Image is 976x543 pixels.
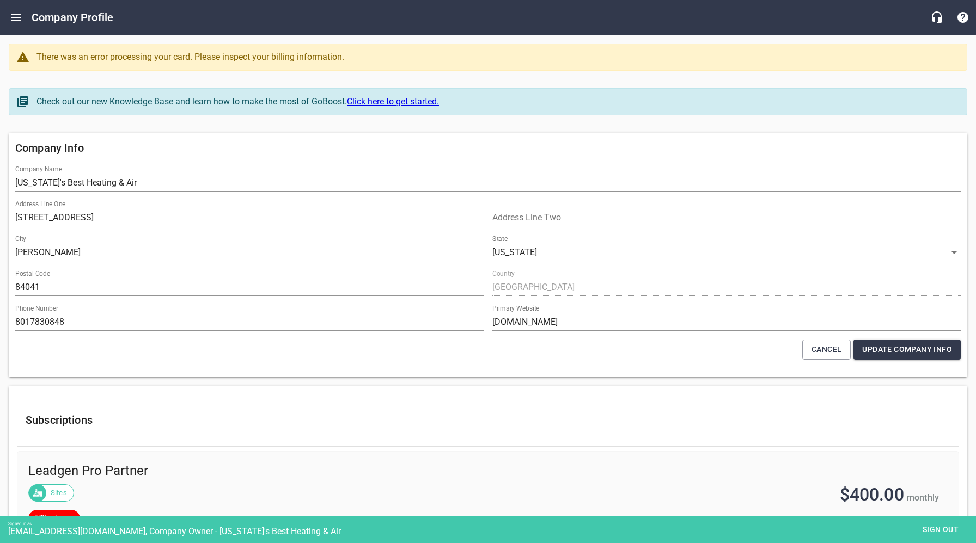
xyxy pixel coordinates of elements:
label: Address Line One [15,201,65,208]
button: Open drawer [3,4,29,30]
span: monthly [907,492,939,503]
div: Sites [28,484,74,502]
label: Postal Code [15,271,50,277]
label: Phone Number [15,306,58,312]
button: Update Company Info [853,340,961,360]
button: Cancel [802,340,851,360]
a: Billing Issue [28,510,80,527]
span: $400.00 [840,484,904,505]
label: City [15,236,26,243]
button: Support Portal [950,4,976,30]
span: Sign out [918,523,963,536]
span: Cancel [812,343,841,356]
span: Leadgen Pro Partner [28,462,485,480]
div: Signed in as [8,521,976,526]
label: Company Name [15,166,62,173]
h6: Company Info [15,139,961,157]
button: Sign out [913,520,968,540]
label: Primary Website [492,306,539,312]
span: Update Company Info [862,343,952,356]
a: There was an error processing your card. Please inspect your billing information. [9,44,967,71]
span: Billing Issue [28,513,80,524]
label: Country [492,271,515,277]
div: Check out our new Knowledge Base and learn how to make the most of GoBoost. [36,95,956,108]
div: [EMAIL_ADDRESS][DOMAIN_NAME], Company Owner - [US_STATE]'s Best Heating & Air [8,526,976,536]
button: Live Chat [924,4,950,30]
div: There was an error processing your card. Please inspect your billing information. [36,51,956,64]
h6: Subscriptions [26,411,950,429]
h6: Company Profile [32,9,113,26]
a: Click here to get started. [347,96,439,107]
span: Sites [44,488,74,498]
label: State [492,236,508,243]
